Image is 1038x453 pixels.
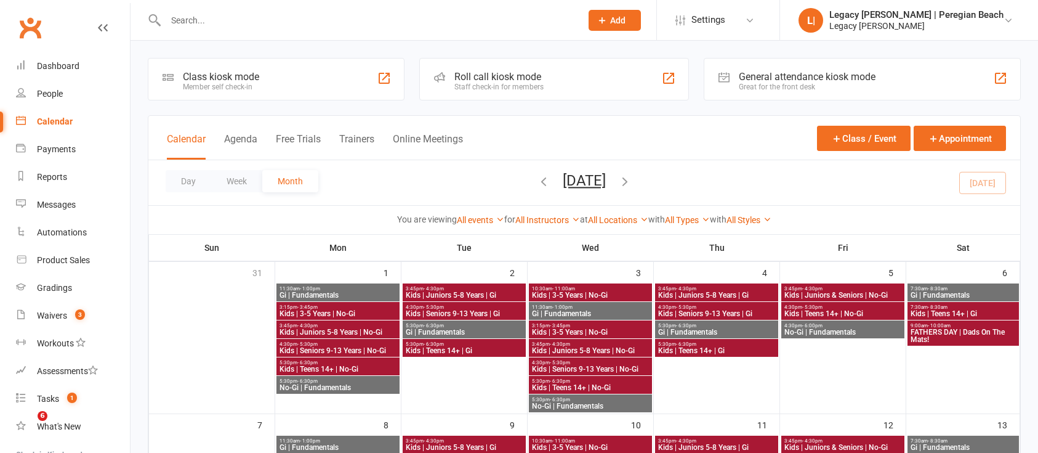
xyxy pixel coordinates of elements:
a: Calendar [16,108,130,136]
div: 3 [636,262,653,282]
span: 5:30pm [405,323,523,329]
span: Kids | Juniors 5-8 Years | Gi [658,444,776,451]
button: Free Trials [276,133,321,160]
div: 9 [510,414,527,435]
div: 4 [762,262,779,282]
span: Kids | Juniors 5-8 Years | Gi [405,444,523,451]
span: 5:30pm [279,378,397,384]
button: Agenda [224,133,257,160]
span: Gi | Fundamentals [658,329,776,336]
a: Gradings [16,274,130,302]
span: Kids | Seniors 9-13 Years | Gi [658,310,776,317]
span: Gi | Fundamentals [531,310,650,317]
span: - 4:30pm [297,323,318,329]
span: No-Gi | Fundamentals [784,329,902,336]
div: Legacy [PERSON_NAME] [829,20,1004,31]
span: - 11:00am [552,438,575,444]
span: - 3:45pm [550,323,570,329]
span: 7:30am [910,438,1016,444]
div: L| [799,8,823,33]
span: Gi | Fundamentals [279,292,397,299]
span: No-Gi | Fundamentals [279,384,397,391]
span: Kids | Teens 14+ | Gi [910,310,1016,317]
span: Gi | Fundamentals [279,444,397,451]
div: Product Sales [37,255,90,265]
div: Great for the front desk [739,83,875,91]
span: - 8:30am [928,304,947,310]
span: Kids | Seniors 9-13 Years | No-Gi [531,365,650,373]
span: Kids | Juniors & Seniors | No-Gi [784,444,902,451]
span: Kids | 3-5 Years | No-Gi [531,329,650,336]
span: 5:30pm [658,341,776,347]
span: 4:30pm [784,323,902,329]
span: - 6:30pm [424,323,444,329]
span: - 6:00pm [802,323,823,329]
th: Mon [275,235,401,261]
span: 3 [75,309,85,320]
button: Day [166,170,211,192]
span: Kids | Teens 14+ | Gi [658,347,776,354]
a: Assessments [16,357,130,385]
div: Automations [37,227,87,237]
span: 11:30am [279,438,397,444]
span: 3:45pm [531,341,650,347]
div: 1 [384,262,401,282]
iframe: Intercom live chat [12,411,42,441]
span: - 5:30pm [802,304,823,310]
div: People [37,89,63,99]
a: Tasks 1 [16,385,130,413]
span: 5:30pm [279,360,397,365]
span: Kids | Juniors 5-8 Years | No-Gi [531,347,650,354]
span: - 6:30pm [297,378,318,384]
a: What's New [16,413,130,441]
button: [DATE] [563,172,606,189]
span: - 8:30am [928,438,947,444]
strong: with [648,214,665,224]
span: - 5:30pm [676,304,696,310]
span: Kids | 3-5 Years | No-Gi [531,444,650,451]
span: Kids | Juniors 5-8 Years | Gi [405,292,523,299]
span: 4:30pm [531,360,650,365]
a: People [16,80,130,108]
span: Gi | Fundamentals [405,329,523,336]
a: Messages [16,191,130,219]
span: Kids | Juniors & Seniors | No-Gi [784,292,902,299]
div: Staff check-in for members [454,83,544,91]
span: 3:45pm [784,438,902,444]
a: All Instructors [515,215,580,225]
button: Week [211,170,262,192]
strong: with [710,214,726,224]
div: What's New [37,422,81,431]
button: Class / Event [817,126,911,151]
span: 10:30am [531,438,650,444]
div: 5 [888,262,906,282]
span: Kids | Teens 14+ | No-Gi [784,310,902,317]
div: Class kiosk mode [183,71,259,83]
span: Kids | Seniors 9-13 Years | Gi [405,310,523,317]
span: - 10:00am [928,323,951,329]
button: Month [262,170,318,192]
a: Reports [16,163,130,191]
span: 5:30pm [405,341,523,347]
span: - 1:00pm [300,438,320,444]
span: 6 [38,411,47,421]
span: - 3:45pm [297,304,318,310]
span: - 6:30pm [676,341,696,347]
div: 2 [510,262,527,282]
span: - 5:30pm [424,304,444,310]
span: - 4:30pm [802,438,823,444]
th: Thu [654,235,780,261]
span: 11:30am [531,304,650,310]
span: - 4:30pm [802,286,823,292]
span: Kids | Teens 14+ | No-Gi [279,365,397,373]
span: Kids | Juniors 5-8 Years | Gi [658,292,776,299]
span: 7:30am [910,304,1016,310]
div: 31 [252,262,275,282]
span: Gi | Fundamentals [910,292,1016,299]
span: 9:00am [910,323,1016,329]
div: Reports [37,172,67,182]
span: 10:30am [531,286,650,292]
span: - 4:30pm [424,286,444,292]
span: 3:45pm [279,323,397,329]
div: Tasks [37,394,59,404]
